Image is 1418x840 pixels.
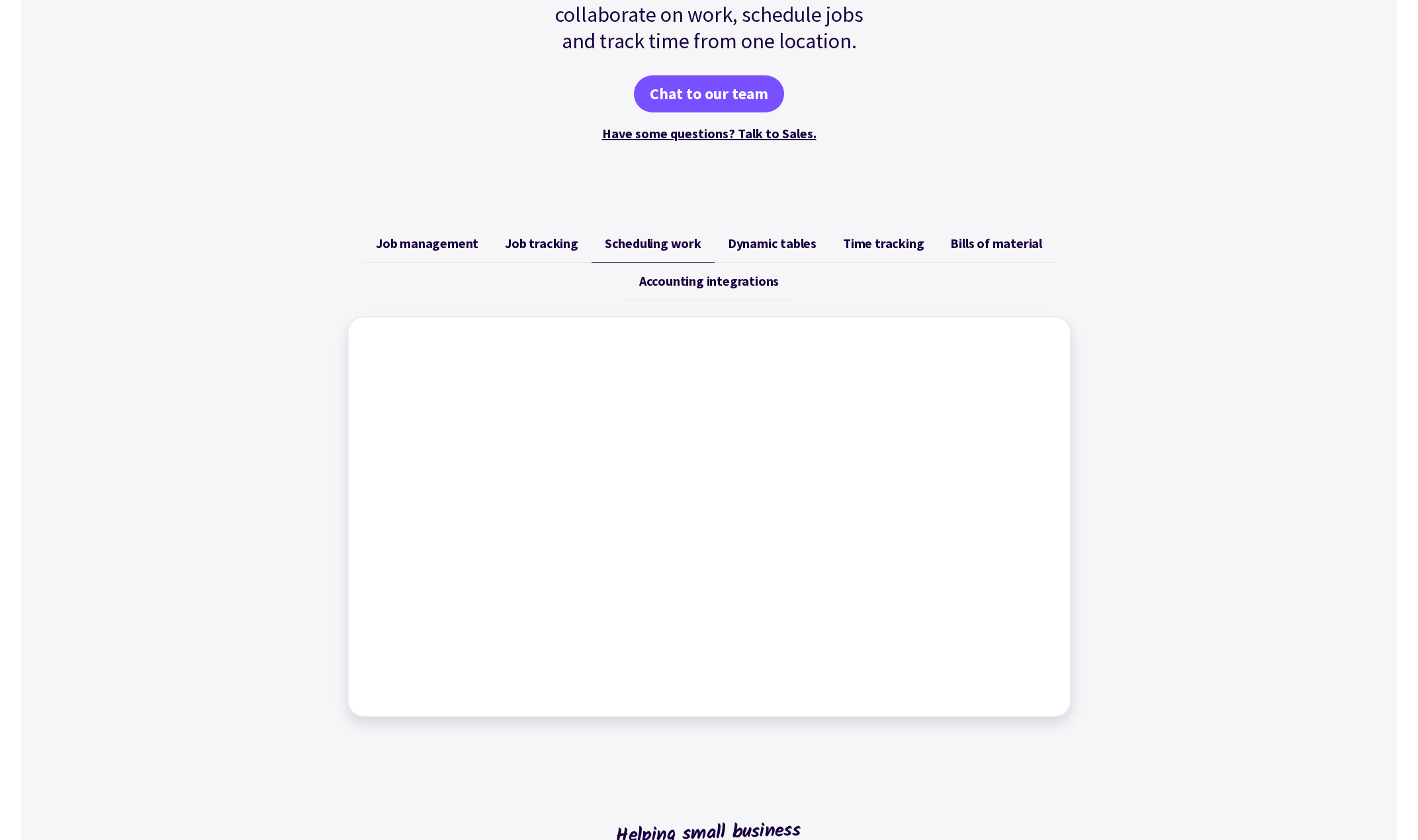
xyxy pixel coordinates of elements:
[605,235,701,251] span: Scheduling work
[639,273,779,289] span: Accounting integrations
[950,235,1042,251] span: Bills of material
[362,331,1057,702] iframe: Factory - Scheduling work and events using Planner
[728,235,817,251] span: Dynamic tables
[505,235,578,251] span: Job tracking
[843,235,924,251] span: Time tracking
[602,125,817,142] a: Have some questions? Talk to Sales.
[376,235,478,251] span: Job management
[1198,697,1418,840] iframe: Chat Widget
[634,75,784,112] a: Chat to our team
